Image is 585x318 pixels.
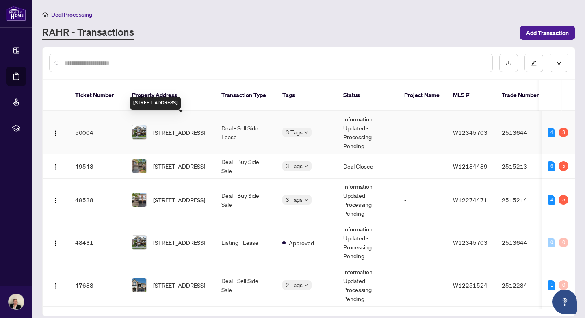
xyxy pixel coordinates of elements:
[453,162,487,170] span: W12184489
[132,193,146,207] img: thumbnail-img
[153,195,205,204] span: [STREET_ADDRESS]
[215,264,276,307] td: Deal - Sell Side Sale
[286,161,303,171] span: 3 Tags
[559,128,568,137] div: 3
[398,264,446,307] td: -
[337,154,398,179] td: Deal Closed
[506,60,511,66] span: download
[531,60,537,66] span: edit
[286,280,303,290] span: 2 Tags
[69,264,126,307] td: 47688
[42,12,48,17] span: home
[49,126,62,139] button: Logo
[526,26,569,39] span: Add Transaction
[215,111,276,154] td: Deal - Sell Side Lease
[153,162,205,171] span: [STREET_ADDRESS]
[132,236,146,249] img: thumbnail-img
[153,128,205,137] span: [STREET_ADDRESS]
[215,154,276,179] td: Deal - Buy Side Sale
[52,164,59,170] img: Logo
[453,196,487,203] span: W12274471
[69,221,126,264] td: 48431
[132,125,146,139] img: thumbnail-img
[398,154,446,179] td: -
[69,80,126,111] th: Ticket Number
[548,128,555,137] div: 4
[524,54,543,72] button: edit
[495,154,562,179] td: 2515213
[289,238,314,247] span: Approved
[304,198,308,202] span: down
[153,281,205,290] span: [STREET_ADDRESS]
[215,80,276,111] th: Transaction Type
[9,294,24,309] img: Profile Icon
[495,80,561,111] th: Trade Number
[550,54,568,72] button: filter
[398,179,446,221] td: -
[495,111,562,154] td: 2513644
[559,195,568,205] div: 5
[453,281,487,289] span: W12251524
[215,221,276,264] td: Listing - Lease
[548,161,555,171] div: 6
[52,283,59,289] img: Logo
[304,130,308,134] span: down
[51,11,92,18] span: Deal Processing
[337,179,398,221] td: Information Updated - Processing Pending
[52,240,59,247] img: Logo
[548,280,555,290] div: 1
[132,159,146,173] img: thumbnail-img
[286,128,303,137] span: 3 Tags
[69,111,126,154] td: 50004
[446,80,495,111] th: MLS #
[495,264,562,307] td: 2512284
[398,111,446,154] td: -
[304,164,308,168] span: down
[69,154,126,179] td: 49543
[556,60,562,66] span: filter
[559,280,568,290] div: 0
[453,239,487,246] span: W12345703
[495,179,562,221] td: 2515214
[52,197,59,204] img: Logo
[132,278,146,292] img: thumbnail-img
[215,179,276,221] td: Deal - Buy Side Sale
[495,221,562,264] td: 2513644
[42,26,134,40] a: RAHR - Transactions
[453,129,487,136] span: W12345703
[52,130,59,136] img: Logo
[552,290,577,314] button: Open asap
[153,238,205,247] span: [STREET_ADDRESS]
[337,80,398,111] th: Status
[559,161,568,171] div: 5
[126,80,215,111] th: Property Address
[6,6,26,21] img: logo
[49,279,62,292] button: Logo
[548,195,555,205] div: 4
[337,264,398,307] td: Information Updated - Processing Pending
[398,221,446,264] td: -
[286,195,303,204] span: 3 Tags
[49,236,62,249] button: Logo
[520,26,575,40] button: Add Transaction
[337,111,398,154] td: Information Updated - Processing Pending
[69,179,126,221] td: 49538
[49,160,62,173] button: Logo
[398,80,446,111] th: Project Name
[499,54,518,72] button: download
[130,97,181,110] div: [STREET_ADDRESS]
[559,238,568,247] div: 0
[304,283,308,287] span: down
[337,221,398,264] td: Information Updated - Processing Pending
[548,238,555,247] div: 0
[49,193,62,206] button: Logo
[276,80,337,111] th: Tags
